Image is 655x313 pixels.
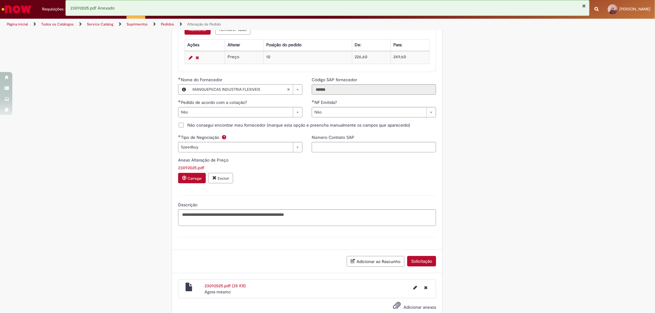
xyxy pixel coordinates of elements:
span: NF Emitida? [314,100,338,105]
a: Service Catalog [87,22,113,27]
button: Nome do Fornecedor, Visualizar este registro MANGUEPECAS INDUSTRIA FLEXIVEIS [178,85,189,94]
button: Adicionar ao Rascunho [347,256,404,267]
span: Pedido de acordo com a cotação? [181,100,248,105]
span: Speedbuy [181,142,290,152]
span: 23092025.pdf Anexado [70,5,115,11]
span: Tipo de Negociação [181,135,220,140]
input: Número Contrato SAP [312,142,436,152]
button: Excluir 23092025.pdf [420,283,431,292]
span: Obrigatório Preenchido [178,135,181,137]
abbr: Limpar campo Nome do Fornecedor [284,85,293,94]
th: De: [352,40,391,51]
td: 249,60 [391,52,430,64]
span: Agora mesmo [205,289,231,295]
a: Página inicial [7,22,28,27]
a: Todos os Catálogos [41,22,74,27]
span: Não [181,107,290,117]
a: Remover linha 1 [194,54,201,61]
a: Alteração de Pedido [187,22,221,27]
td: Preço [225,52,264,64]
span: [PERSON_NAME] [619,6,650,12]
a: Suprimentos [127,22,148,27]
ul: Trilhas de página [5,19,432,30]
span: Obrigatório Preenchido [312,100,314,102]
td: 10 [264,52,352,64]
span: 4 [65,7,70,12]
th: Ações [185,40,225,51]
th: Para: [391,40,430,51]
span: Descrição [178,202,199,208]
span: Nome do Fornecedor [181,77,224,82]
small: Excluir [218,176,229,181]
span: MANGUEPECAS INDUSTRIA FLEXIVEIS [193,85,287,94]
a: Download de 23092025.pdf [178,165,204,170]
a: Pedidos [161,22,174,27]
button: Carregar anexo de Anexo Alteração de Preço [178,173,206,183]
span: Obrigatório Preenchido [178,100,181,102]
a: 23092025.pdf (35 KB) [205,283,246,288]
td: 226,60 [352,52,391,64]
a: MANGUEPECAS INDUSTRIA FLEXIVEISLimpar campo Nome do Fornecedor [189,85,302,94]
th: Posição do pedido [264,40,352,51]
span: Anexo Alteração de Preço [178,157,230,163]
button: Excluir anexo 23092025.pdf [208,173,233,183]
span: Não [314,107,423,117]
th: Alterar [225,40,264,51]
textarea: Descrição [178,209,436,226]
span: Requisições [42,6,64,12]
span: Adicionar anexos [404,304,436,310]
input: Código SAP fornecedor [312,84,436,95]
button: Fechar Notificação [582,3,586,8]
label: Somente leitura - Código SAP fornecedor [312,77,358,83]
span: Número Contrato SAP [312,135,356,140]
button: Solicitação [407,256,436,266]
button: Editar nome de arquivo 23092025.pdf [410,283,421,292]
small: Carregar [188,176,202,181]
span: Não consegui encontrar meu fornecedor (marque esta opção e preencha manualmente os campos que apa... [187,122,410,128]
img: ServiceNow [1,3,32,15]
a: Editar Linha 1 [187,54,194,61]
span: Obrigatório Preenchido [178,77,181,80]
span: Ajuda para Tipo de Negociação [220,135,228,139]
time: 30/09/2025 07:52:24 [205,289,231,295]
